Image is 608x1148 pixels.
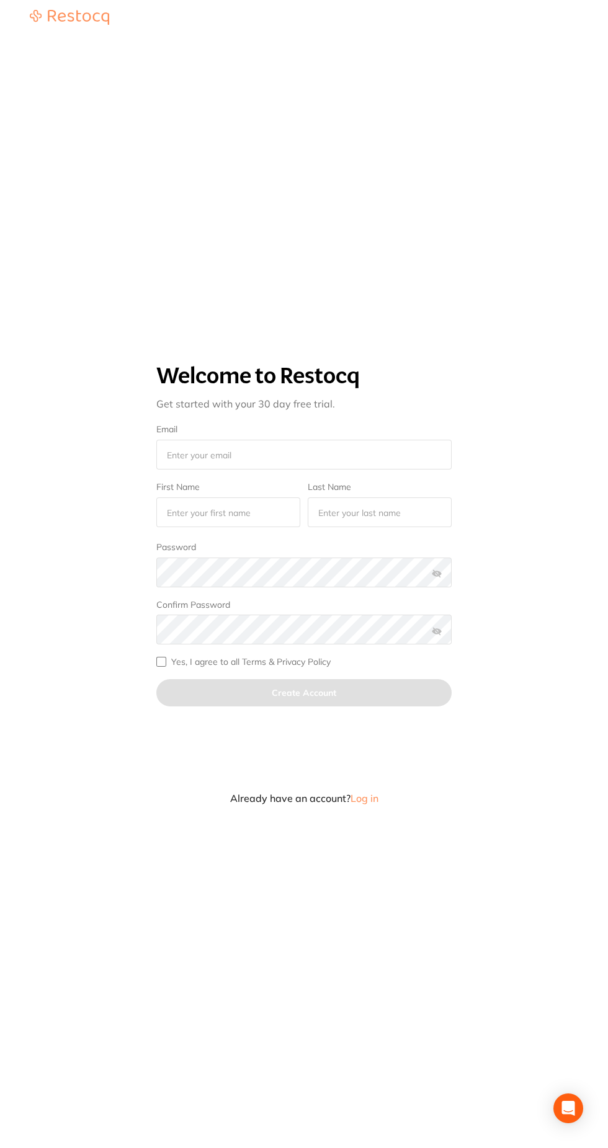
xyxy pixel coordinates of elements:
button: Create Account [156,679,452,706]
label: Confirm Password [156,600,452,610]
iframe: Sign in with Google Button [150,718,329,745]
label: Email [156,424,452,435]
span: Log in [351,792,378,804]
input: Enter your email [156,440,452,469]
div: Open Intercom Messenger [553,1093,583,1123]
p: Get started with your 30 day free trial. [156,398,452,409]
label: First Name [156,482,300,492]
button: Already have an account?Log in [156,793,452,803]
input: Enter your last name [308,497,452,527]
input: Enter your first name [156,497,300,527]
label: Last Name [308,482,452,492]
label: Yes, I agree to all Terms & Privacy Policy [171,657,331,667]
span: Already have an account? [230,792,351,804]
img: Restocq [30,10,109,25]
h1: Welcome to Restocq [156,363,452,388]
label: Password [156,542,452,553]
